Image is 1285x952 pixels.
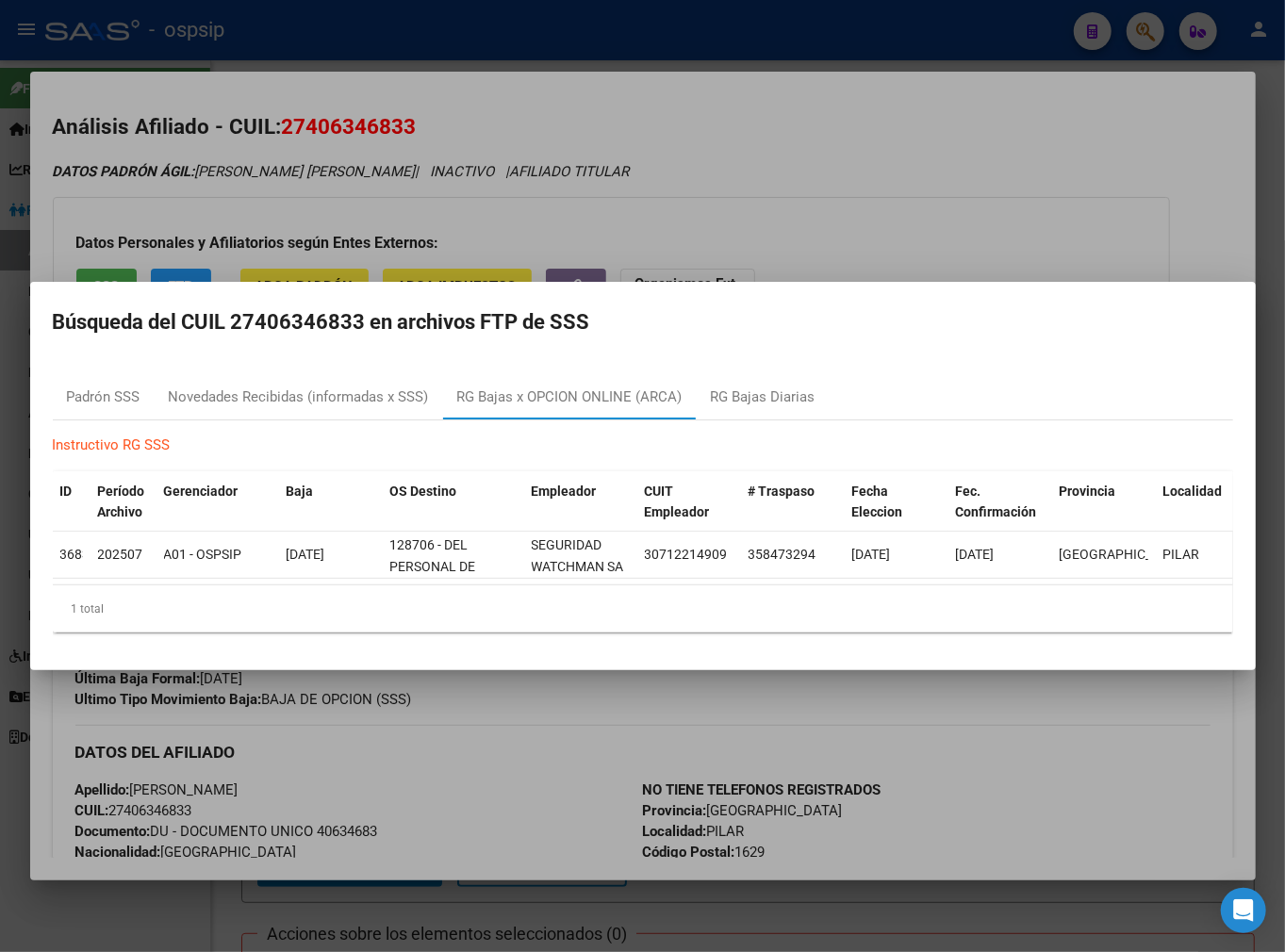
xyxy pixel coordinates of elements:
[524,471,637,533] datatable-header-cell: Empleador
[390,484,457,499] span: OS Destino
[1156,471,1260,533] datatable-header-cell: Localidad
[852,484,903,520] span: Fecha Eleccion
[749,484,815,499] span: # Traspaso
[98,547,143,562] span: 202507
[532,534,630,578] div: SEGURIDAD WATCHMAN SA
[956,547,995,562] span: [DATE]
[91,471,157,533] datatable-header-cell: Período Archivo
[948,471,1052,533] datatable-header-cell: Fec. Confirmación
[157,471,279,533] datatable-header-cell: Gerenciador
[637,471,741,533] datatable-header-cell: CUIT Empleador
[287,544,375,566] div: [DATE]
[1052,471,1156,533] datatable-header-cell: Provincia
[845,471,948,533] datatable-header-cell: Fecha Eleccion
[711,386,815,408] div: RG Bajas Diarias
[383,471,524,533] datatable-header-cell: OS Destino
[852,547,891,562] span: [DATE]
[164,547,242,562] span: A01 - OSPSIP
[532,484,597,499] span: Empleador
[53,471,91,533] datatable-header-cell: ID
[390,537,484,616] span: 128706 - DEL PERSONAL DE DRAGADO Y BALIZAMIENTO
[53,304,1233,340] h2: Búsqueda del CUIL 27406346833 en archivos FTP de SSS
[1163,547,1200,562] span: PILAR
[1163,484,1223,499] span: Localidad
[164,484,239,499] span: Gerenciador
[60,484,73,499] span: ID
[1060,484,1116,499] span: Provincia
[60,547,98,562] span: 36832
[741,471,845,533] datatable-header-cell: # Traspaso
[279,471,383,533] datatable-header-cell: Baja
[956,484,1037,520] span: Fec. Confirmación
[645,484,710,520] span: CUIT Empleador
[169,386,429,408] div: Novedades Recibidas (informadas x SSS)
[53,585,1233,632] div: 1 total
[53,436,171,453] a: Instructivo RG SSS
[645,547,728,562] span: 30712214909
[457,386,683,408] div: RG Bajas x OPCION ONLINE (ARCA)
[98,484,145,520] span: Período Archivo
[287,484,314,499] span: Baja
[67,386,140,408] div: Padrón SSS
[1221,888,1266,933] div: Open Intercom Messenger
[749,547,816,562] span: 358473294
[1060,547,1187,562] span: [GEOGRAPHIC_DATA]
